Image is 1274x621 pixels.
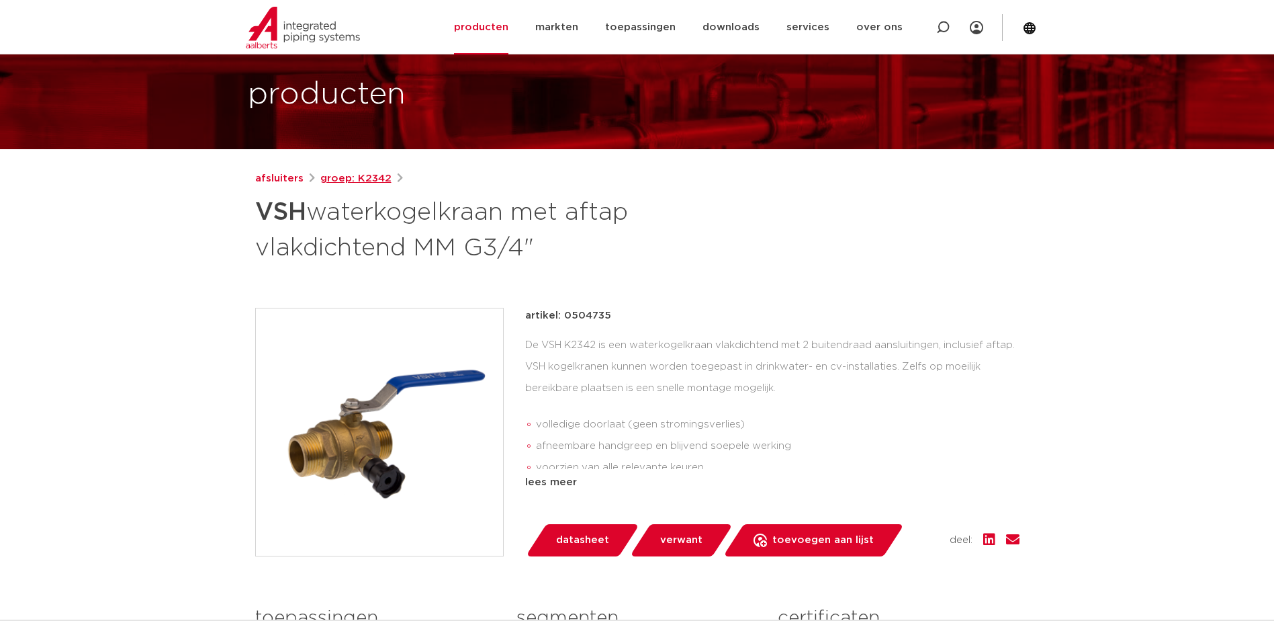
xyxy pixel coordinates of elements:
h1: waterkogelkraan met aftap vlakdichtend MM G3/4" [255,192,760,265]
div: lees meer [525,474,1019,491]
a: verwant [629,524,733,556]
img: Product Image for VSH waterkogelkraan met aftap vlakdichtend MM G3/4" [256,308,503,556]
span: verwant [660,530,702,551]
h1: producten [248,73,406,116]
li: afneembare handgreep en blijvend soepele werking [536,436,1019,457]
li: volledige doorlaat (geen stromingsverlies) [536,414,1019,436]
li: voorzien van alle relevante keuren [536,457,1019,479]
div: De VSH K2342 is een waterkogelkraan vlakdichtend met 2 buitendraad aansluitingen, inclusief aftap... [525,335,1019,469]
span: deel: [950,532,972,548]
strong: VSH [255,200,306,224]
span: toevoegen aan lijst [772,530,874,551]
span: datasheet [556,530,609,551]
a: datasheet [525,524,639,556]
a: afsluiters [255,171,304,187]
a: groep: K2342 [320,171,392,187]
p: artikel: 0504735 [525,308,611,324]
